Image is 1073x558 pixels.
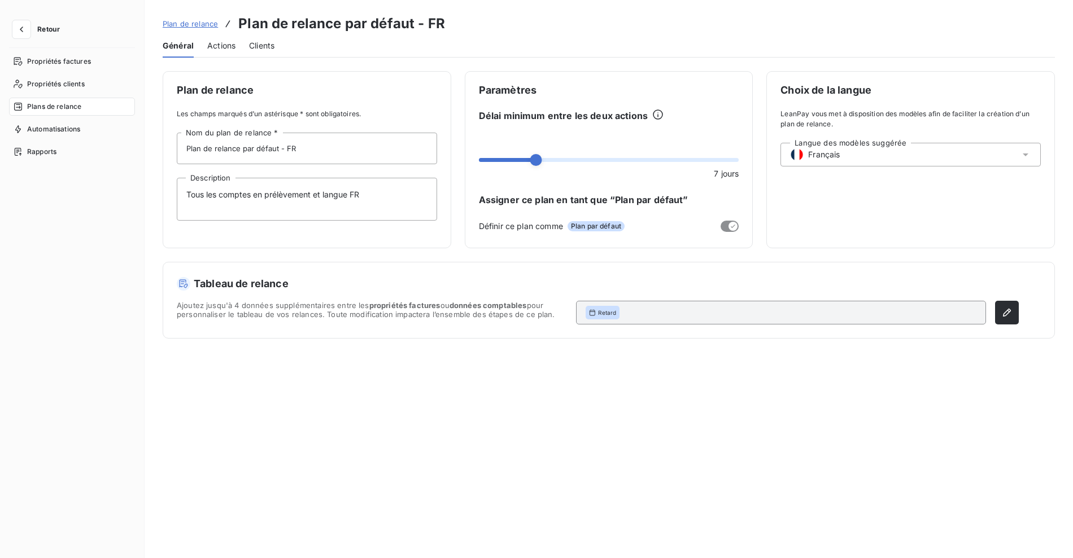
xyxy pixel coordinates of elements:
[450,301,527,310] span: données comptables
[780,109,1041,129] span: LeanPay vous met à disposition des modèles afin de faciliter la création d’un plan de relance.
[27,124,80,134] span: Automatisations
[163,19,218,28] span: Plan de relance
[27,79,85,89] span: Propriétés clients
[9,120,135,138] a: Automatisations
[780,85,1041,95] span: Choix de la langue
[177,276,1019,292] h5: Tableau de relance
[9,75,135,93] a: Propriétés clients
[9,98,135,116] a: Plans de relance
[1035,520,1062,547] iframe: Intercom live chat
[177,178,437,221] textarea: Tous les comptes en prélèvement et langue FR
[207,40,235,51] span: Actions
[249,40,274,51] span: Clients
[177,109,437,119] span: Les champs marqués d’un astérisque * sont obligatoires.
[37,26,60,33] span: Retour
[9,143,135,161] a: Rapports
[177,301,567,324] span: Ajoutez jusqu'à 4 données supplémentaires entre les ou pour personnaliser le tableau de vos relan...
[598,309,616,317] span: Retard
[479,109,648,122] span: Délai minimum entre les deux actions
[177,133,437,164] input: placeholder
[568,221,625,231] span: Plan par défaut
[9,52,135,71] a: Propriétés factures
[714,168,739,179] span: 7 jours
[479,85,739,95] span: Paramètres
[27,56,91,67] span: Propriétés factures
[177,85,437,95] span: Plan de relance
[27,102,81,112] span: Plans de relance
[163,18,218,29] a: Plan de relance
[479,220,563,232] span: Définir ce plan comme
[479,193,739,206] span: Assigner ce plan en tant que “Plan par défaut”
[369,301,440,310] span: propriétés factures
[238,14,445,34] h3: Plan de relance par défaut - FR
[163,40,194,51] span: Général
[808,149,840,160] span: Français
[27,147,56,157] span: Rapports
[9,20,69,38] button: Retour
